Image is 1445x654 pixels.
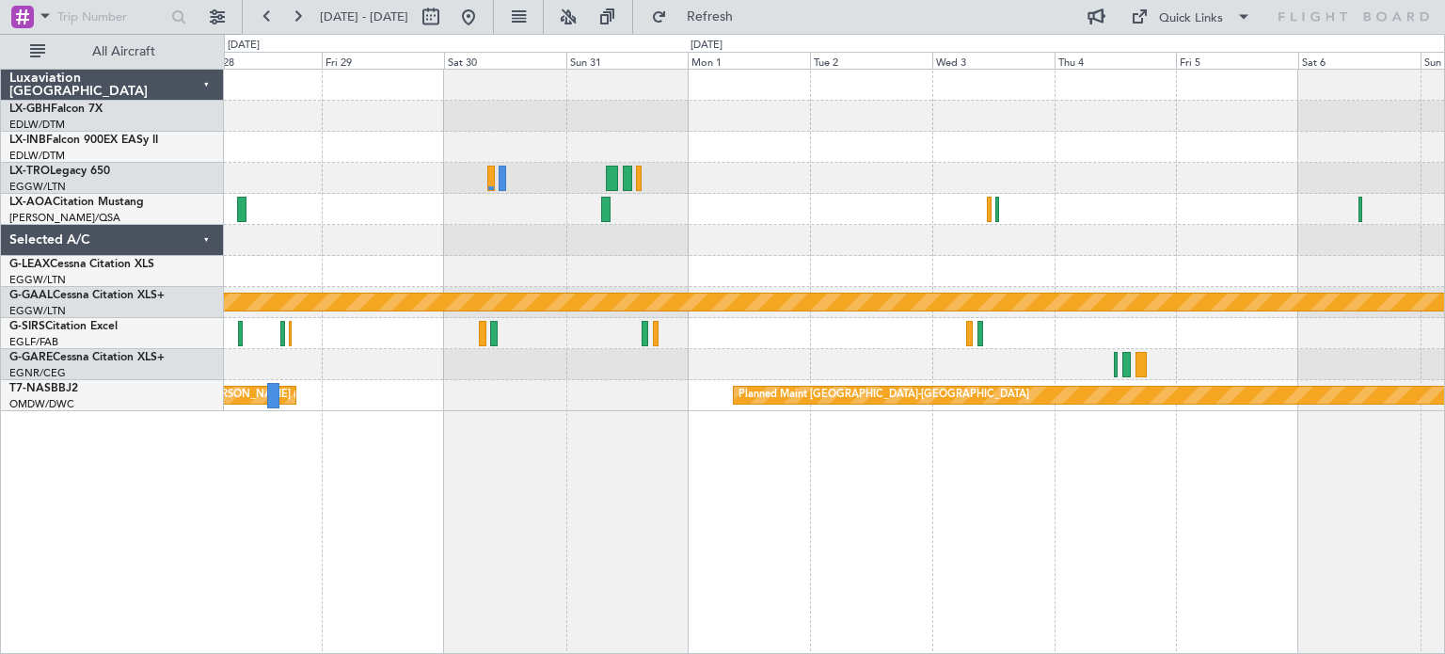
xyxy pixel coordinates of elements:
span: G-GARE [9,352,53,363]
span: All Aircraft [49,45,198,58]
a: G-GARECessna Citation XLS+ [9,352,165,363]
a: [PERSON_NAME]/QSA [9,211,120,225]
a: EGNR/CEG [9,366,66,380]
div: [DATE] [691,38,722,54]
div: Tue 2 [810,52,932,69]
div: Planned Maint [GEOGRAPHIC_DATA]-[GEOGRAPHIC_DATA] [738,381,1029,409]
a: G-LEAXCessna Citation XLS [9,259,154,270]
span: LX-TRO [9,166,50,177]
a: LX-GBHFalcon 7X [9,104,103,115]
div: Quick Links [1159,9,1223,28]
div: [DATE] [228,38,260,54]
a: EGGW/LTN [9,304,66,318]
a: T7-NASBBJ2 [9,383,78,394]
input: Trip Number [57,3,166,31]
a: G-SIRSCitation Excel [9,321,118,332]
div: Sat 6 [1298,52,1421,69]
a: LX-INBFalcon 900EX EASy II [9,135,158,146]
span: T7-NAS [9,383,51,394]
div: Sun 31 [566,52,689,69]
button: All Aircraft [21,37,204,67]
div: Thu 28 [199,52,322,69]
a: OMDW/DWC [9,397,74,411]
span: LX-AOA [9,197,53,208]
div: Wed 3 [932,52,1055,69]
span: LX-INB [9,135,46,146]
span: G-GAAL [9,290,53,301]
a: LX-AOACitation Mustang [9,197,144,208]
a: EGGW/LTN [9,180,66,194]
span: G-SIRS [9,321,45,332]
span: LX-GBH [9,104,51,115]
a: EDLW/DTM [9,149,65,163]
a: LX-TROLegacy 650 [9,166,110,177]
div: Fri 5 [1176,52,1298,69]
button: Quick Links [1121,2,1261,32]
span: [DATE] - [DATE] [320,8,408,25]
a: EGLF/FAB [9,335,58,349]
div: Fri 29 [322,52,444,69]
div: Sat 30 [444,52,566,69]
span: G-LEAX [9,259,50,270]
div: Thu 4 [1055,52,1177,69]
a: EDLW/DTM [9,118,65,132]
a: G-GAALCessna Citation XLS+ [9,290,165,301]
button: Refresh [643,2,755,32]
div: Mon 1 [688,52,810,69]
span: Refresh [671,10,750,24]
a: EGGW/LTN [9,273,66,287]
